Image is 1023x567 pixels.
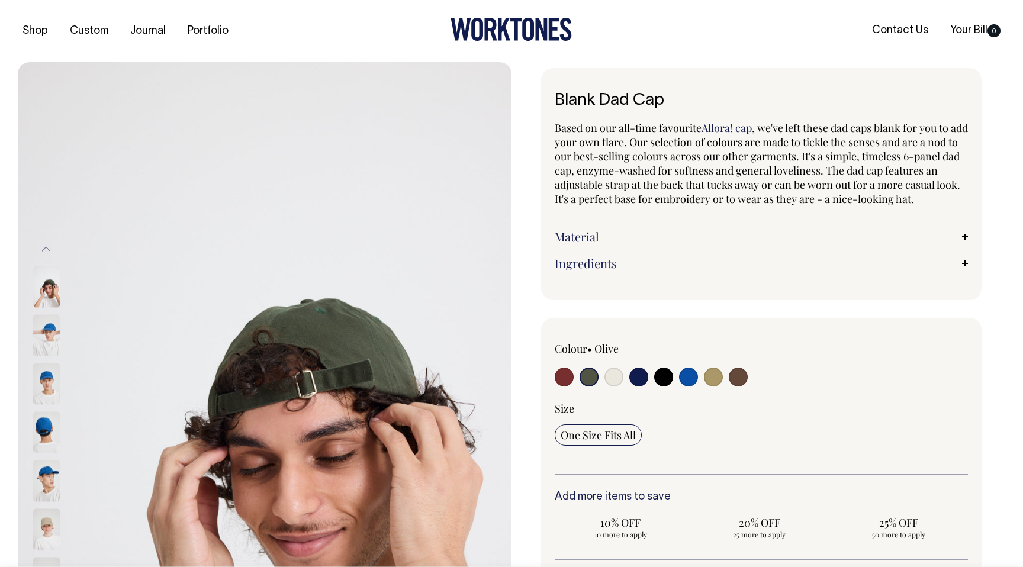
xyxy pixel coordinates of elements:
img: washed-khaki [33,508,60,550]
span: 10 more to apply [561,530,681,539]
span: , we've left these dad caps blank for you to add your own flare. Our selection of colours are mad... [555,121,968,206]
span: 10% OFF [561,516,681,530]
a: Material [555,230,968,244]
a: Shop [18,21,53,41]
a: Contact Us [867,21,933,40]
div: Size [555,401,968,415]
h6: Add more items to save [555,491,968,503]
img: olive [33,266,60,307]
img: worker-blue [33,314,60,356]
span: 50 more to apply [838,530,958,539]
span: Based on our all-time favourite [555,121,702,135]
h1: Blank Dad Cap [555,92,968,110]
a: Ingredients [555,256,968,270]
a: Allora! cap [702,121,752,135]
img: worker-blue [33,363,60,404]
button: Previous [37,236,55,263]
img: worker-blue [33,460,60,501]
span: 20% OFF [700,516,820,530]
input: 10% OFF 10 more to apply [555,512,687,543]
input: One Size Fits All [555,424,642,446]
span: One Size Fits All [561,428,636,442]
a: Journal [126,21,170,41]
img: worker-blue [33,411,60,453]
div: Colour [555,342,720,356]
label: Olive [594,342,619,356]
span: 25% OFF [838,516,958,530]
span: 25 more to apply [700,530,820,539]
a: Your Bill0 [945,21,1005,40]
input: 25% OFF 50 more to apply [832,512,964,543]
a: Custom [65,21,113,41]
span: 0 [987,24,1001,37]
span: • [587,342,592,356]
input: 20% OFF 25 more to apply [694,512,826,543]
a: Portfolio [183,21,233,41]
